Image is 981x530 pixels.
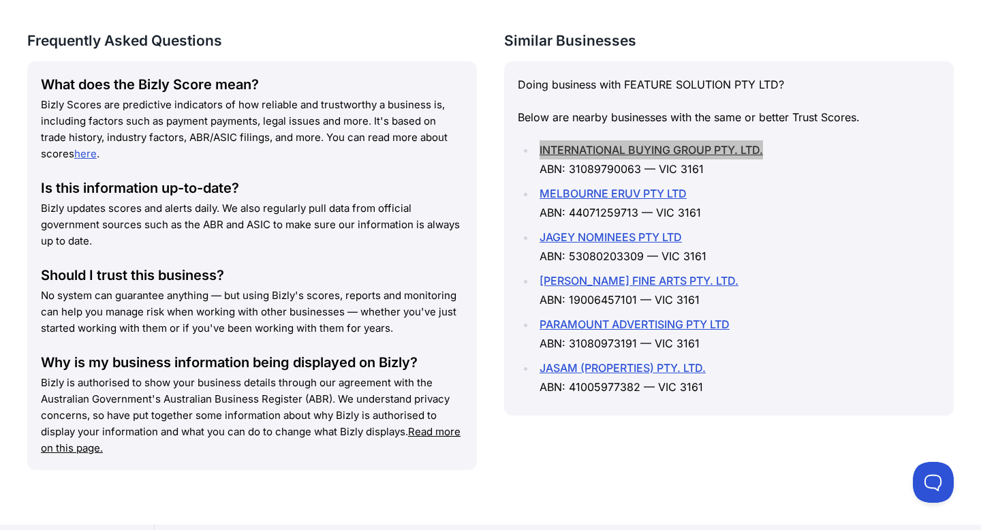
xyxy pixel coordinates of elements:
li: ABN: 31080973191 — VIC 3161 [535,315,940,353]
li: ABN: 53080203309 — VIC 3161 [535,228,940,266]
a: JASAM (PROPERTIES) PTY. LTD. [540,361,706,375]
p: Bizly Scores are predictive indicators of how reliable and trustworthy a business is, including f... [41,97,463,162]
p: Below are nearby businesses with the same or better Trust Scores. [518,108,940,127]
li: ABN: 31089790063 — VIC 3161 [535,140,940,178]
li: ABN: 41005977382 — VIC 3161 [535,358,940,396]
a: INTERNATIONAL BUYING GROUP PTY. LTD. [540,143,763,157]
iframe: Toggle Customer Support [913,462,954,503]
a: here [74,147,97,160]
a: MELBOURNE ERUV PTY LTD [540,187,687,200]
p: Bizly updates scores and alerts daily. We also regularly pull data from official government sourc... [41,200,463,249]
p: Doing business with FEATURE SOLUTION PTY LTD? [518,75,940,94]
a: Read more on this page. [41,425,461,454]
p: No system can guarantee anything — but using Bizly's scores, reports and monitoring can help you ... [41,287,463,337]
a: [PERSON_NAME] FINE ARTS PTY. LTD. [540,274,738,287]
p: Bizly is authorised to show your business details through our agreement with the Australian Gover... [41,375,463,456]
div: Why is my business information being displayed on Bizly? [41,353,463,372]
div: What does the Bizly Score mean? [41,75,463,94]
a: JAGEY NOMINEES PTY LTD [540,230,682,244]
li: ABN: 44071259713 — VIC 3161 [535,184,940,222]
h3: Frequently Asked Questions [27,32,477,50]
h3: Similar Businesses [504,32,954,50]
a: PARAMOUNT ADVERTISING PTY LTD [540,317,730,331]
div: Is this information up-to-date? [41,178,463,198]
li: ABN: 19006457101 — VIC 3161 [535,271,940,309]
div: Should I trust this business? [41,266,463,285]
